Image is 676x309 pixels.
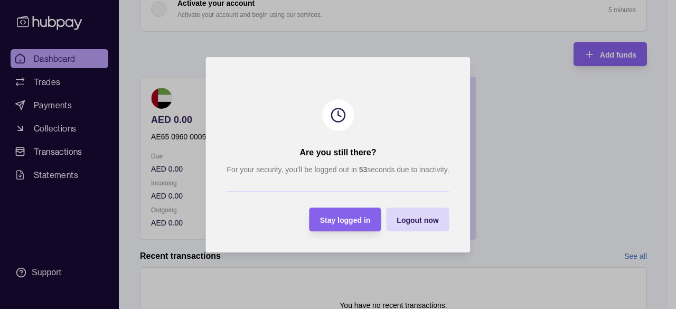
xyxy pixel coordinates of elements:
button: Logout now [386,208,449,231]
span: Logout now [397,216,438,224]
strong: 53 [359,165,368,174]
h2: Are you still there? [300,147,377,158]
span: Stay logged in [320,216,371,224]
button: Stay logged in [309,208,381,231]
p: For your security, you’ll be logged out in seconds due to inactivity. [227,164,449,175]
